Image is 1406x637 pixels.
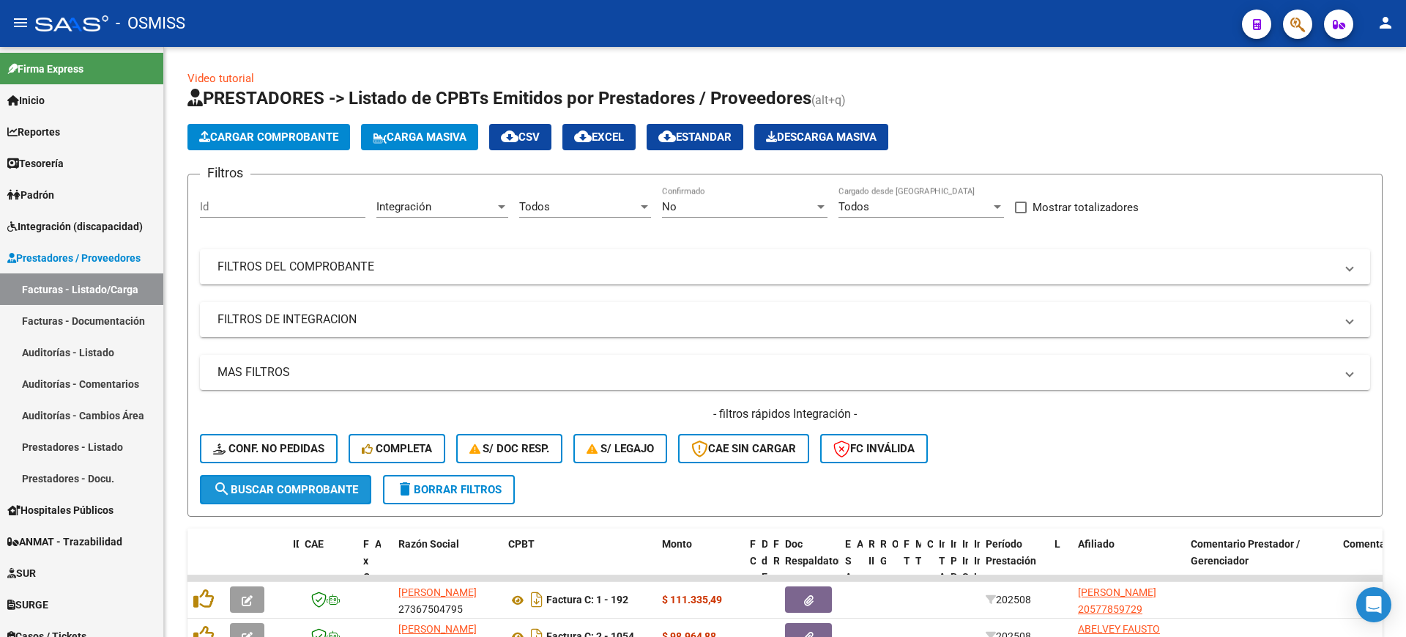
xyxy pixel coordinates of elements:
[217,312,1335,328] mat-panel-title: FILTROS DE INTEGRACION
[383,475,515,504] button: Borrar Filtros
[662,594,722,605] strong: $ 111.335,49
[200,406,1370,422] h4: - filtros rápidos Integración -
[546,594,628,606] strong: Factura C: 1 - 192
[1033,199,1139,216] span: Mostrar totalizadores
[744,529,756,627] datatable-header-cell: Fecha Cpbt
[7,218,143,235] span: Integración (discapacidad)
[213,442,324,455] span: Conf. no pedidas
[369,529,381,627] datatable-header-cell: Area
[502,529,656,627] datatable-header-cell: CPBT
[217,259,1335,275] mat-panel-title: FILTROS DEL COMPROBANTE
[779,529,839,627] datatable-header-cell: Doc Respaldatoria
[892,538,906,550] span: OP
[508,538,535,550] span: CPBT
[820,434,928,463] button: FC Inválida
[361,124,478,150] button: Carga Masiva
[986,538,1036,567] span: Período Prestación
[363,538,411,600] span: Facturado x Orden De
[199,130,338,144] span: Cargar Comprobante
[658,130,732,144] span: Estandar
[980,529,1049,627] datatable-header-cell: Período Prestación
[766,130,877,144] span: Descarga Masiva
[562,124,636,150] button: EXCEL
[767,529,779,627] datatable-header-cell: Fecha Recibido
[373,130,466,144] span: Carga Masiva
[1078,586,1156,615] span: [PERSON_NAME] 20577859729
[939,538,992,583] span: Integracion Tipo Archivo
[968,529,980,627] datatable-header-cell: Integracion Importe Liq.
[839,529,851,627] datatable-header-cell: Expediente SUR Asociado
[754,124,888,150] button: Descarga Masiva
[1191,538,1300,567] span: Comentario Prestador / Gerenciador
[200,475,371,504] button: Buscar Comprobante
[785,538,851,567] span: Doc Respaldatoria
[305,538,324,550] span: CAE
[845,538,898,583] span: Expediente SUR Asociado
[375,538,397,550] span: Area
[851,529,863,627] datatable-header-cell: Auditoria
[956,529,968,627] datatable-header-cell: Integracion Importe Sol.
[398,584,496,615] div: 27367504795
[7,565,36,581] span: SUR
[833,442,915,455] span: FC Inválida
[904,538,959,567] span: Fecha Transferido
[200,302,1370,337] mat-expansion-panel-header: FILTROS DE INTEGRACION
[7,187,54,203] span: Padrón
[293,538,302,550] span: ID
[927,538,991,550] span: Comprobante
[217,364,1335,380] mat-panel-title: MAS FILTROS
[7,534,122,550] span: ANMAT - Trazabilidad
[527,588,546,611] i: Descargar documento
[7,61,83,77] span: Firma Express
[656,529,744,627] datatable-header-cell: Monto
[933,529,945,627] datatable-header-cell: Integracion Tipo Archivo
[501,130,540,144] span: CSV
[393,529,502,627] datatable-header-cell: Razón Social
[658,128,676,145] mat-icon: cloud_download
[986,594,1031,605] span: 202508
[187,88,811,108] span: PRESTADORES -> Listado de CPBTs Emitidos por Prestadores / Proveedores
[396,483,502,496] span: Borrar Filtros
[349,434,445,463] button: Completa
[974,538,1027,583] span: Integracion Importe Liq.
[691,442,796,455] span: CAE SIN CARGAR
[200,249,1370,284] mat-expansion-panel-header: FILTROS DEL COMPROBANTE
[838,200,869,213] span: Todos
[1054,538,1087,550] span: Legajo
[200,434,338,463] button: Conf. no pedidas
[951,538,1013,583] span: Integracion Periodo Presentacion
[762,538,799,583] span: Días desde Emisión
[7,502,114,518] span: Hospitales Públicos
[678,434,809,463] button: CAE SIN CARGAR
[456,434,563,463] button: S/ Doc Resp.
[868,538,916,567] span: Retencion IIBB
[662,200,677,213] span: No
[116,7,185,40] span: - OSMISS
[376,200,431,213] span: Integración
[574,128,592,145] mat-icon: cloud_download
[773,538,814,567] span: Fecha Recibido
[945,529,956,627] datatable-header-cell: Integracion Periodo Presentacion
[362,442,432,455] span: Completa
[7,92,45,108] span: Inicio
[398,586,477,598] span: [PERSON_NAME]
[501,128,518,145] mat-icon: cloud_download
[898,529,910,627] datatable-header-cell: Fecha Transferido
[489,124,551,150] button: CSV
[7,124,60,140] span: Reportes
[886,529,898,627] datatable-header-cell: OP
[7,155,64,172] span: Tesorería
[299,529,357,627] datatable-header-cell: CAE
[213,480,231,498] mat-icon: search
[750,538,778,567] span: Fecha Cpbt
[519,200,550,213] span: Todos
[7,597,48,613] span: SURGE
[12,14,29,32] mat-icon: menu
[1072,529,1185,627] datatable-header-cell: Afiliado
[574,130,624,144] span: EXCEL
[357,529,369,627] datatable-header-cell: Facturado x Orden De
[647,124,743,150] button: Estandar
[811,93,846,107] span: (alt+q)
[754,124,888,150] app-download-masive: Descarga masiva de comprobantes (adjuntos)
[1185,529,1337,627] datatable-header-cell: Comentario Prestador / Gerenciador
